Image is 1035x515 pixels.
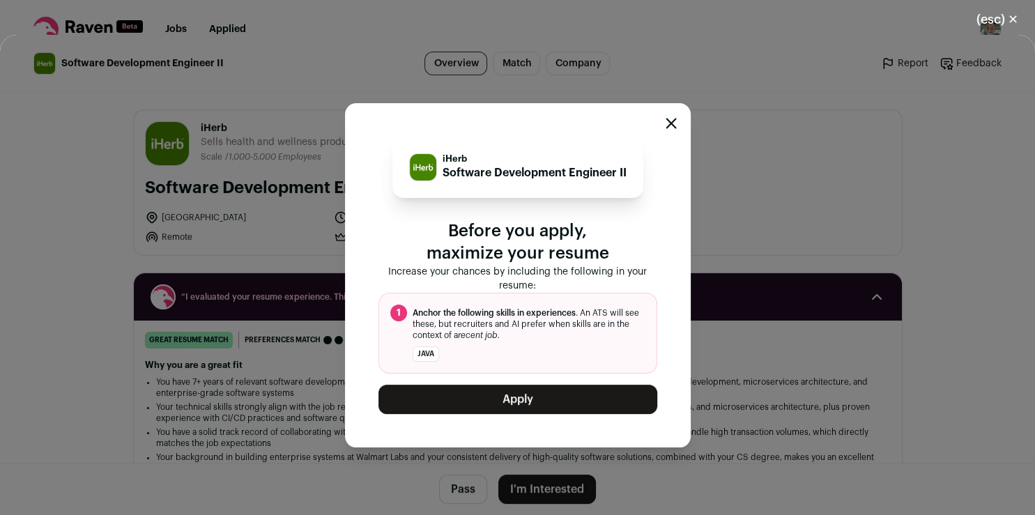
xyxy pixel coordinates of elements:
[458,331,500,339] i: recent job.
[443,164,627,181] p: Software Development Engineer II
[413,309,576,317] span: Anchor the following skills in experiences
[390,305,407,321] span: 1
[413,307,645,341] span: . An ATS will see these, but recruiters and AI prefer when skills are in the context of a
[443,153,627,164] p: iHerb
[410,154,436,180] img: 34cc5e5f54db7acf85d0adac2bcbf446880d6c15c5107078c822890dc49df328.jpg
[960,4,1035,35] button: Close modal
[378,385,657,414] button: Apply
[413,346,439,362] li: Java
[666,118,677,129] button: Close modal
[378,220,657,265] p: Before you apply, maximize your resume
[378,265,657,293] p: Increase your chances by including the following in your resume:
